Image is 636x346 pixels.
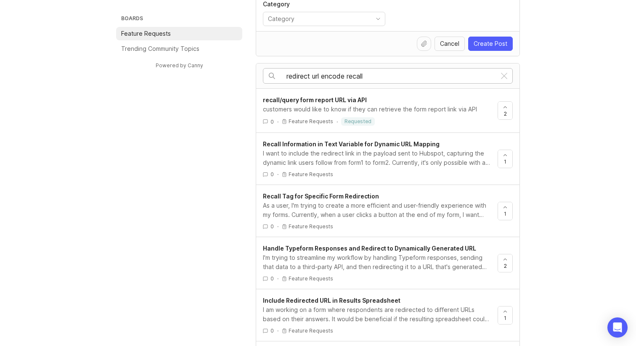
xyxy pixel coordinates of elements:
[263,193,379,200] span: Recall Tag for Specific Form Redirection
[263,105,491,114] div: customers would like to know if they can retrieve the form report link via API
[270,327,274,334] span: 0
[277,275,278,282] div: ·
[504,110,507,117] span: 2
[468,37,513,51] button: Create Post
[121,29,171,38] p: Feature Requests
[474,40,507,48] span: Create Post
[504,210,506,217] span: 1
[498,150,513,168] button: 1
[435,37,465,51] button: Cancel
[498,202,513,220] button: 1
[154,61,204,70] a: Powered by Canny
[263,297,400,304] span: Include Redirected URL in Results Spreadsheet
[504,262,507,269] span: 2
[263,96,367,103] span: recall/query form report URL via API
[504,158,506,165] span: 1
[263,149,491,167] div: I want to include the redirect link in the payload sent to Hubspot, capturing the dynamic link us...
[344,118,371,125] p: requested
[263,95,498,126] a: recall/query form report URL via APIcustomers would like to know if they can retrieve the form re...
[289,171,333,178] p: Feature Requests
[277,171,278,178] div: ·
[270,275,274,282] span: 0
[116,27,242,40] a: Feature Requests
[607,317,628,338] div: Open Intercom Messenger
[289,275,333,282] p: Feature Requests
[498,306,513,325] button: 1
[263,201,491,219] div: As a user, I'm trying to create a more efficient and user-friendly experience with my forms. Curr...
[371,16,385,22] svg: toggle icon
[270,223,274,230] span: 0
[263,305,491,324] div: I am working on a form where respondents are redirected to different URLs based on their answers....
[121,45,199,53] p: Trending Community Topics
[263,296,498,334] a: Include Redirected URL in Results SpreadsheetI am working on a form where respondents are redirec...
[286,71,496,81] input: Search…
[289,118,333,125] p: Feature Requests
[263,245,476,252] span: Handle Typeform Responses and Redirect to Dynamically Generated URL
[263,12,385,26] div: toggle menu
[337,118,338,125] div: ·
[268,14,371,24] input: Category
[277,327,278,334] div: ·
[263,140,498,178] a: Recall Information in Text Variable for Dynamic URL MappingI want to include the redirect link in...
[270,171,274,178] span: 0
[504,314,506,322] span: 1
[440,40,459,48] span: Cancel
[277,223,278,230] div: ·
[498,254,513,272] button: 2
[263,253,491,272] div: I'm trying to streamline my workflow by handling Typeform responses, sending that data to a third...
[263,140,440,148] span: Recall Information in Text Variable for Dynamic URL Mapping
[116,42,242,55] a: Trending Community Topics
[119,13,242,25] h3: Boards
[263,244,498,282] a: Handle Typeform Responses and Redirect to Dynamically Generated URLI'm trying to streamline my wo...
[270,118,274,125] span: 0
[263,192,498,230] a: Recall Tag for Specific Form RedirectionAs a user, I'm trying to create a more efficient and user...
[289,223,333,230] p: Feature Requests
[289,328,333,334] p: Feature Requests
[498,101,513,120] button: 2
[277,118,278,125] div: ·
